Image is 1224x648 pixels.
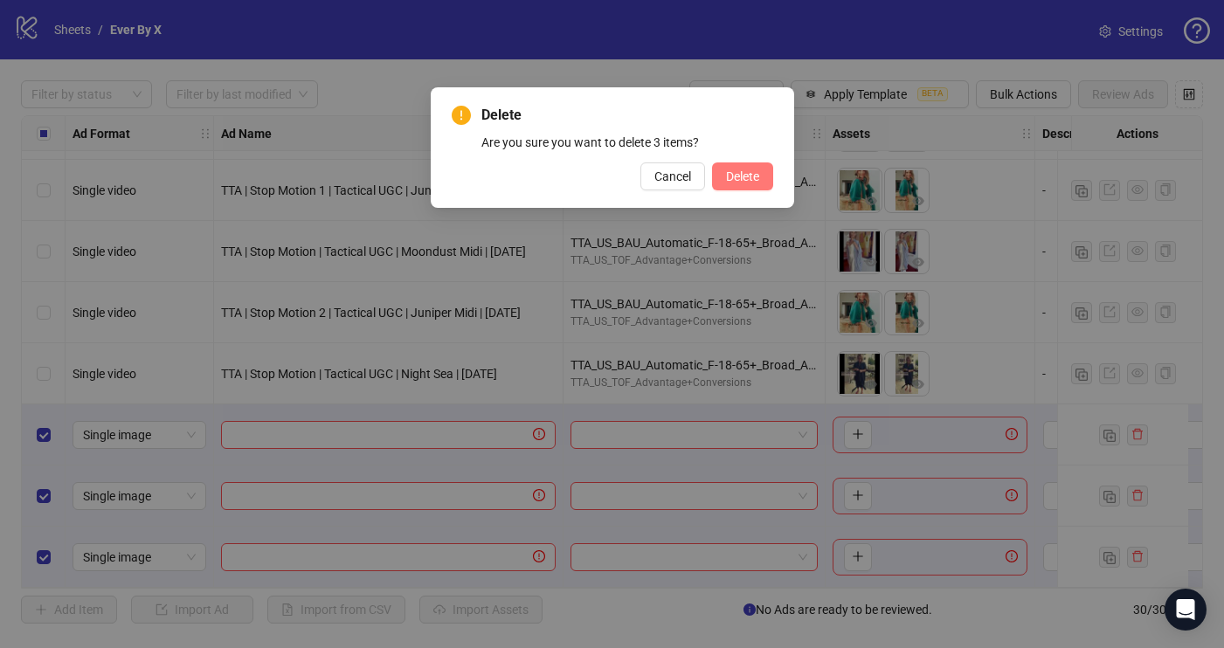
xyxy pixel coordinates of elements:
span: Delete [726,169,759,183]
span: exclamation-circle [452,106,471,125]
div: Open Intercom Messenger [1165,589,1207,631]
button: Delete [712,162,773,190]
div: Are you sure you want to delete 3 items? [481,133,773,152]
button: Cancel [640,162,705,190]
span: Delete [481,105,773,126]
span: Cancel [654,169,691,183]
